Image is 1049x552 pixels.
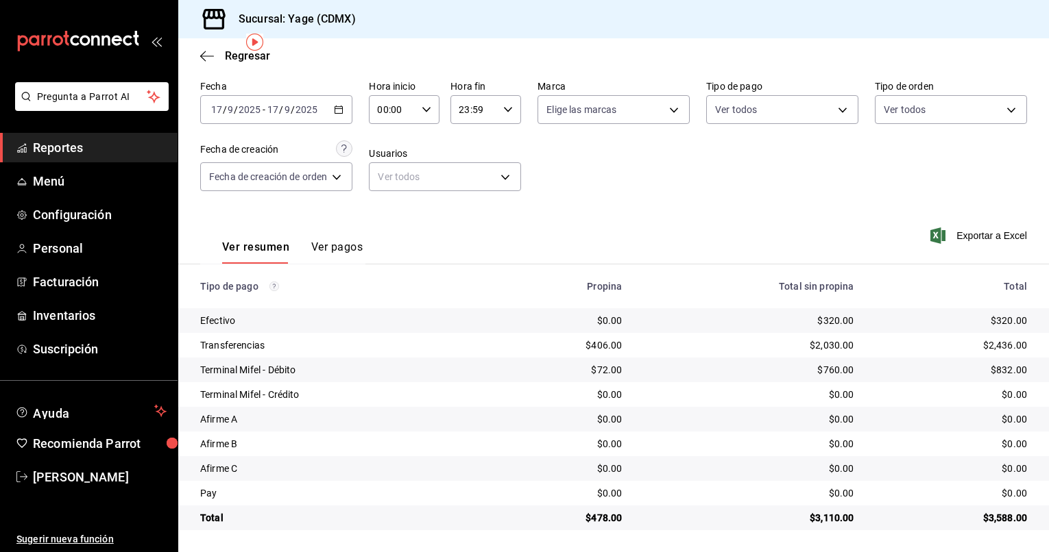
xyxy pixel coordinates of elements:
div: Transferencias [200,338,483,352]
span: Personal [33,239,167,258]
span: Suscripción [33,340,167,358]
span: Configuración [33,205,167,224]
span: [PERSON_NAME] [33,468,167,486]
input: ---- [238,104,261,115]
button: Regresar [200,49,270,62]
span: Inventarios [33,306,167,325]
div: $0.00 [505,462,622,475]
div: $0.00 [644,412,854,426]
div: $320.00 [876,314,1027,327]
span: Sugerir nueva función [16,532,167,547]
div: $0.00 [876,388,1027,401]
span: Elige las marcas [546,103,616,116]
div: $320.00 [644,314,854,327]
label: Hora fin [450,81,521,91]
span: Ver todos [884,103,926,116]
a: Pregunta a Parrot AI [10,99,169,114]
div: $0.00 [505,412,622,426]
div: $0.00 [876,462,1027,475]
div: $0.00 [505,437,622,451]
input: -- [284,104,291,115]
label: Marca [538,81,690,91]
div: $72.00 [505,363,622,377]
span: Regresar [225,49,270,62]
div: $2,030.00 [644,338,854,352]
span: - [263,104,265,115]
div: $2,436.00 [876,338,1027,352]
span: / [291,104,295,115]
div: Total [876,281,1027,292]
span: / [223,104,227,115]
div: $0.00 [876,437,1027,451]
div: $0.00 [644,437,854,451]
span: Ayuda [33,403,149,419]
div: Total sin propina [644,281,854,292]
label: Tipo de pago [706,81,858,91]
img: Tooltip marker [246,34,263,51]
label: Usuarios [369,149,521,158]
span: / [279,104,283,115]
div: $0.00 [644,486,854,500]
span: Reportes [33,138,167,157]
div: Afirme A [200,412,483,426]
span: Facturación [33,273,167,291]
div: $760.00 [644,363,854,377]
span: Pregunta a Parrot AI [37,90,147,104]
h3: Sucursal: Yage (CDMX) [228,11,356,27]
input: -- [267,104,279,115]
span: Menú [33,172,167,190]
div: Efectivo [200,314,483,327]
label: Fecha [200,81,352,91]
span: Ver todos [715,103,757,116]
button: Pregunta a Parrot AI [15,82,169,111]
div: navigation tabs [222,240,363,264]
div: $0.00 [876,412,1027,426]
div: $0.00 [644,388,854,401]
div: Fecha de creación [200,142,278,157]
input: -- [210,104,223,115]
div: $478.00 [505,511,622,525]
span: / [234,104,238,115]
div: Afirme B [200,437,483,451]
svg: Los pagos realizados con Pay y otras terminales son montos brutos. [269,281,279,291]
div: Propina [505,281,622,292]
input: -- [227,104,234,115]
div: Afirme C [200,462,483,475]
div: Terminal Mifel - Crédito [200,388,483,401]
label: Tipo de orden [875,81,1027,91]
div: $832.00 [876,363,1027,377]
div: Total [200,511,483,525]
div: $0.00 [505,314,622,327]
div: Pay [200,486,483,500]
div: $3,588.00 [876,511,1027,525]
button: open_drawer_menu [151,36,162,47]
div: $3,110.00 [644,511,854,525]
input: ---- [295,104,318,115]
button: Ver pagos [311,240,363,264]
span: Fecha de creación de orden [209,170,327,184]
span: Recomienda Parrot [33,434,167,453]
div: $0.00 [505,486,622,500]
div: Ver todos [369,162,521,191]
div: $0.00 [644,462,854,475]
div: Tipo de pago [200,281,483,292]
div: $406.00 [505,338,622,352]
div: $0.00 [876,486,1027,500]
button: Ver resumen [222,240,289,264]
label: Hora inicio [369,81,439,91]
div: $0.00 [505,388,622,401]
div: Terminal Mifel - Débito [200,363,483,377]
button: Exportar a Excel [933,227,1027,244]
